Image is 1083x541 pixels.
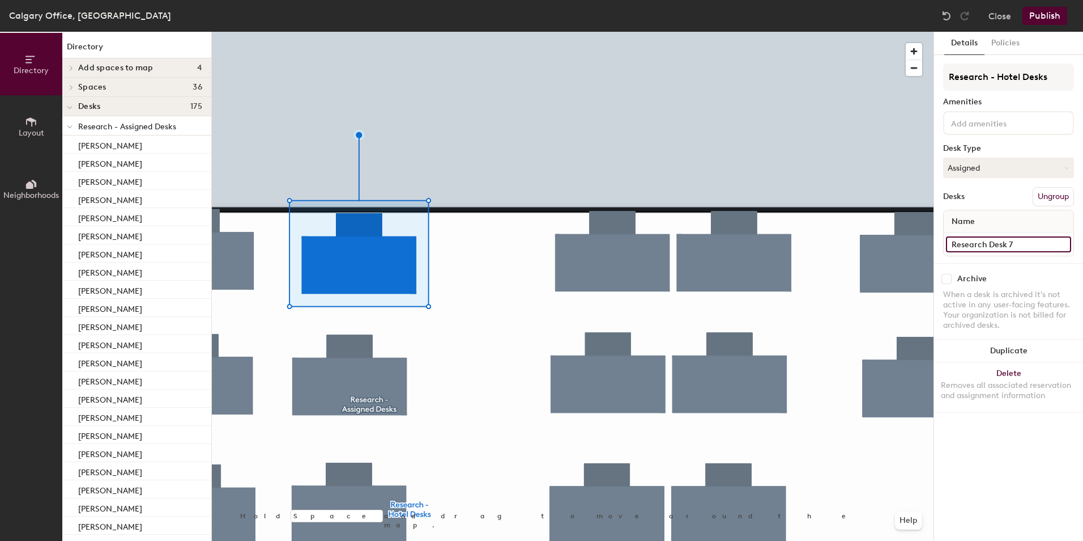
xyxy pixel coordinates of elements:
input: Unnamed desk [946,236,1071,252]
button: Details [944,32,984,55]
div: Archive [957,274,987,284]
p: [PERSON_NAME] [78,374,142,387]
span: 4 [197,64,202,73]
button: Close [988,7,1011,25]
span: Directory [14,66,49,75]
p: [PERSON_NAME] [78,192,142,205]
span: Research - Assigned Desks [78,122,176,132]
button: Help [895,512,922,530]
p: [PERSON_NAME] [78,392,142,405]
p: [PERSON_NAME] [78,464,142,477]
span: Spaces [78,83,106,92]
button: Publish [1022,7,1067,25]
span: 175 [190,102,202,111]
div: Amenities [943,98,1074,107]
span: Neighborhoods [3,191,59,200]
div: When a desk is archived it's not active in any user-facing features. Your organization is not bil... [943,290,1074,331]
span: Desks [78,102,100,111]
p: [PERSON_NAME] [78,410,142,423]
p: [PERSON_NAME] [78,519,142,532]
button: Assigned [943,158,1074,178]
img: Undo [941,10,952,22]
p: [PERSON_NAME] [78,174,142,187]
p: [PERSON_NAME] [78,337,142,350]
p: [PERSON_NAME] [78,156,142,169]
p: [PERSON_NAME] [78,283,142,296]
div: Calgary Office, [GEOGRAPHIC_DATA] [9,9,171,23]
p: [PERSON_NAME] [78,483,142,496]
h1: Directory [62,41,211,58]
p: [PERSON_NAME] [78,138,142,151]
p: [PERSON_NAME] [78,356,142,369]
span: 36 [193,83,202,92]
p: [PERSON_NAME] [78,428,142,441]
div: Removes all associated reservation and assignment information [941,381,1076,401]
button: DeleteRemoves all associated reservation and assignment information [934,362,1083,412]
button: Policies [984,32,1026,55]
span: Add spaces to map [78,64,154,73]
img: Redo [959,10,970,22]
div: Desk Type [943,144,1074,153]
p: [PERSON_NAME] [78,265,142,278]
div: Desks [943,192,965,201]
p: [PERSON_NAME] [78,319,142,332]
button: Ungroup [1033,187,1074,206]
p: [PERSON_NAME] [78,229,142,242]
input: Add amenities [949,116,1051,129]
p: [PERSON_NAME] [78,210,142,223]
p: [PERSON_NAME] [78,247,142,260]
span: Layout [19,128,44,138]
p: [PERSON_NAME] [78,301,142,314]
p: [PERSON_NAME] [78,501,142,514]
button: Duplicate [934,340,1083,362]
span: Name [946,212,980,232]
p: [PERSON_NAME] [78,446,142,459]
